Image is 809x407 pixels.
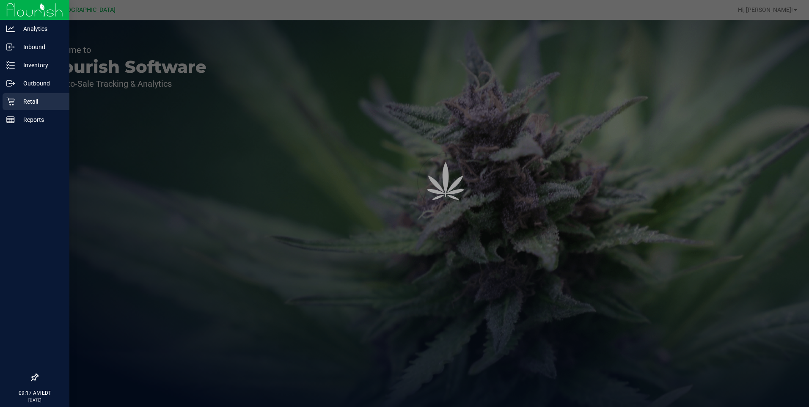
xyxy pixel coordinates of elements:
inline-svg: Retail [6,97,15,106]
p: Inbound [15,42,66,52]
p: Inventory [15,60,66,70]
p: 09:17 AM EDT [4,389,66,397]
inline-svg: Inventory [6,61,15,69]
inline-svg: Reports [6,115,15,124]
inline-svg: Outbound [6,79,15,88]
inline-svg: Analytics [6,25,15,33]
p: Retail [15,96,66,107]
p: Analytics [15,24,66,34]
p: [DATE] [4,397,66,403]
p: Reports [15,115,66,125]
p: Outbound [15,78,66,88]
inline-svg: Inbound [6,43,15,51]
